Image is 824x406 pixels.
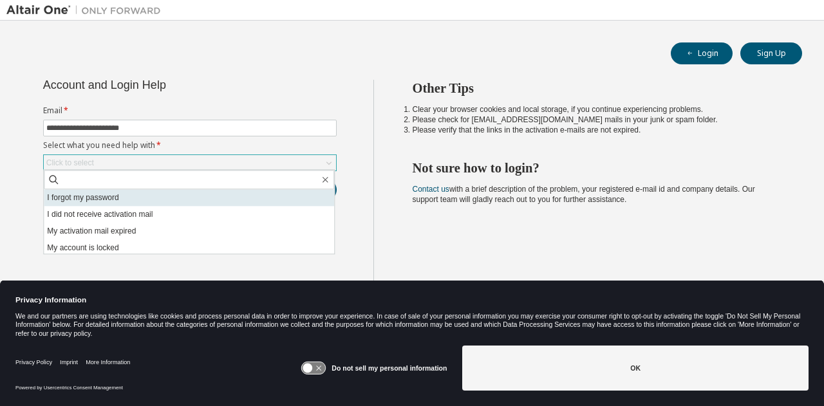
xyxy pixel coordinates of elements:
a: Contact us [413,185,449,194]
h2: Not sure how to login? [413,160,780,176]
button: Login [671,42,733,64]
li: Please check for [EMAIL_ADDRESS][DOMAIN_NAME] mails in your junk or spam folder. [413,115,780,125]
li: Please verify that the links in the activation e-mails are not expired. [413,125,780,135]
li: Clear your browser cookies and local storage, if you continue experiencing problems. [413,104,780,115]
div: Click to select [44,155,336,171]
h2: Other Tips [413,80,780,97]
label: Email [43,106,337,116]
span: with a brief description of the problem, your registered e-mail id and company details. Our suppo... [413,185,755,204]
li: I forgot my password [44,189,334,206]
button: Sign Up [740,42,802,64]
div: Account and Login Help [43,80,278,90]
label: Select what you need help with [43,140,337,151]
div: Click to select [46,158,94,168]
img: Altair One [6,4,167,17]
